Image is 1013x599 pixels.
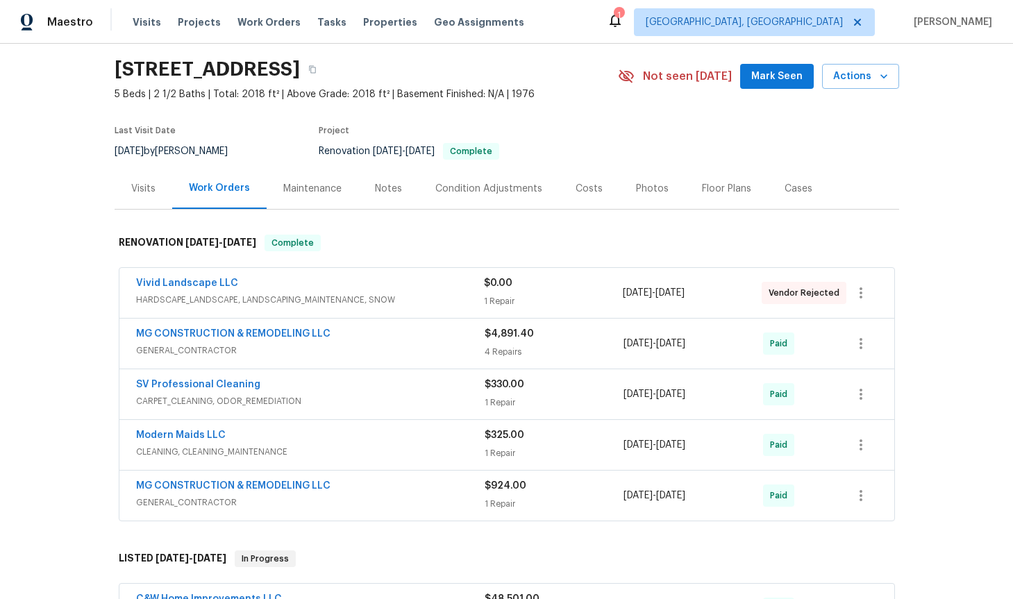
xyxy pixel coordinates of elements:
div: 1 Repair [485,446,624,460]
div: Costs [576,182,603,196]
span: Not seen [DATE] [643,69,732,83]
span: [DATE] [656,339,685,348]
span: [DATE] [623,440,653,450]
span: GENERAL_CONTRACTOR [136,496,485,509]
span: [DATE] [405,146,435,156]
span: Mark Seen [751,68,803,85]
span: [DATE] [623,288,652,298]
span: Visits [133,15,161,29]
button: Copy Address [300,57,325,82]
div: 1 Repair [484,294,623,308]
span: Paid [770,438,793,452]
div: Cases [785,182,812,196]
span: Tasks [317,17,346,27]
span: $4,891.40 [485,329,534,339]
span: Project [319,126,349,135]
span: CARPET_CLEANING, ODOR_REMEDIATION [136,394,485,408]
div: Work Orders [189,181,250,195]
h6: RENOVATION [119,235,256,251]
span: Paid [770,337,793,351]
span: [DATE] [656,491,685,500]
span: Projects [178,15,221,29]
span: Work Orders [237,15,301,29]
div: Photos [636,182,669,196]
div: Notes [375,182,402,196]
span: Complete [266,236,319,250]
a: SV Professional Cleaning [136,380,260,389]
a: Modern Maids LLC [136,430,226,440]
span: [DATE] [185,237,219,247]
span: [DATE] [623,339,653,348]
a: Vivid Landscape LLC [136,278,238,288]
span: CLEANING, CLEANING_MAINTENANCE [136,445,485,459]
button: Actions [822,64,899,90]
span: [DATE] [223,237,256,247]
span: Geo Assignments [434,15,524,29]
span: [DATE] [656,440,685,450]
span: Maestro [47,15,93,29]
span: [DATE] [373,146,402,156]
span: Properties [363,15,417,29]
span: - [623,489,685,503]
span: [DATE] [623,389,653,399]
span: $325.00 [485,430,524,440]
span: - [185,237,256,247]
span: [DATE] [623,491,653,500]
div: 1 Repair [485,396,624,410]
a: MG CONSTRUCTION & REMODELING LLC [136,329,330,339]
div: RENOVATION [DATE]-[DATE]Complete [115,221,899,265]
span: In Progress [236,552,294,566]
span: [DATE] [115,146,144,156]
span: [DATE] [655,288,685,298]
h2: [STREET_ADDRESS] [115,62,300,76]
div: Maintenance [283,182,342,196]
span: Renovation [319,146,499,156]
span: - [623,286,685,300]
span: - [156,553,226,563]
span: 5 Beds | 2 1/2 Baths | Total: 2018 ft² | Above Grade: 2018 ft² | Basement Finished: N/A | 1976 [115,87,618,101]
span: $0.00 [484,278,512,288]
h6: LISTED [119,550,226,567]
span: Complete [444,147,498,155]
div: LISTED [DATE]-[DATE]In Progress [115,537,899,581]
span: [DATE] [156,553,189,563]
span: GENERAL_CONTRACTOR [136,344,485,357]
div: by [PERSON_NAME] [115,143,244,160]
span: Paid [770,387,793,401]
div: 1 Repair [485,497,624,511]
span: - [623,387,685,401]
span: - [623,337,685,351]
span: Vendor Rejected [769,286,845,300]
span: [DATE] [656,389,685,399]
span: - [623,438,685,452]
span: [PERSON_NAME] [908,15,992,29]
span: HARDSCAPE_LANDSCAPE, LANDSCAPING_MAINTENANCE, SNOW [136,293,484,307]
span: Actions [833,68,888,85]
a: MG CONSTRUCTION & REMODELING LLC [136,481,330,491]
span: Paid [770,489,793,503]
span: [DATE] [193,553,226,563]
span: $330.00 [485,380,524,389]
span: - [373,146,435,156]
span: $924.00 [485,481,526,491]
div: Floor Plans [702,182,751,196]
span: [GEOGRAPHIC_DATA], [GEOGRAPHIC_DATA] [646,15,843,29]
span: Last Visit Date [115,126,176,135]
div: Visits [131,182,156,196]
div: Condition Adjustments [435,182,542,196]
div: 1 [614,8,623,22]
div: 4 Repairs [485,345,624,359]
button: Mark Seen [740,64,814,90]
